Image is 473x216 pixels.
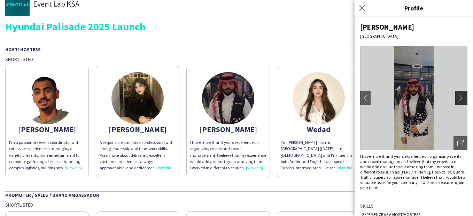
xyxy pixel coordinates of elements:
div: I’m a passionate event coordinator with extensive experience in managing a variety of events, fro... [9,139,85,171]
img: thumb-99f723f3-f3f2-4a91-b280-198fcab221b0.jpg [202,72,254,124]
div: Hyundai Palisade 2025 Launch [5,21,468,32]
div: I'm [PERSON_NAME] , born in [GEOGRAPHIC_DATA] ([DATE]). I'm [DEMOGRAPHIC_DATA] and I'm fluent in ... [281,139,357,171]
div: Wedad [281,126,357,132]
h3: Skills [360,203,467,209]
div: I have more than 3 years experience on organizing events and crowd management. I believe that my ... [360,154,467,190]
p: A responsible and driven professional with strong leadership and teamwork skills. Passionate abou... [100,139,176,171]
div: [PERSON_NAME] [100,126,176,132]
img: thumb-685c6dd33f644.jpeg [111,72,164,124]
img: thumb-669f0684da04e.jpg [21,72,73,124]
div: Open photos pop-in [453,136,467,150]
div: [PERSON_NAME] [360,22,467,32]
img: Crew avatar or photo [360,46,467,150]
div: Shortlisted [5,56,468,62]
div: [PERSON_NAME] [190,126,266,132]
h3: Profile [355,3,473,13]
div: [GEOGRAPHIC_DATA] [360,33,467,39]
div: Host/ Hostess [5,46,468,53]
img: thumb-66b1e8f8832d0.jpeg [293,72,345,124]
span: Event Lab KSA [33,1,79,7]
div: Shortlisted [5,202,468,208]
div: Promoter / Sales / Brand Ambassador [5,191,468,198]
div: I have more than 3 years experience on organizing events and crowd management. I believe that my ... [190,139,266,171]
div: [PERSON_NAME] [9,126,85,132]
